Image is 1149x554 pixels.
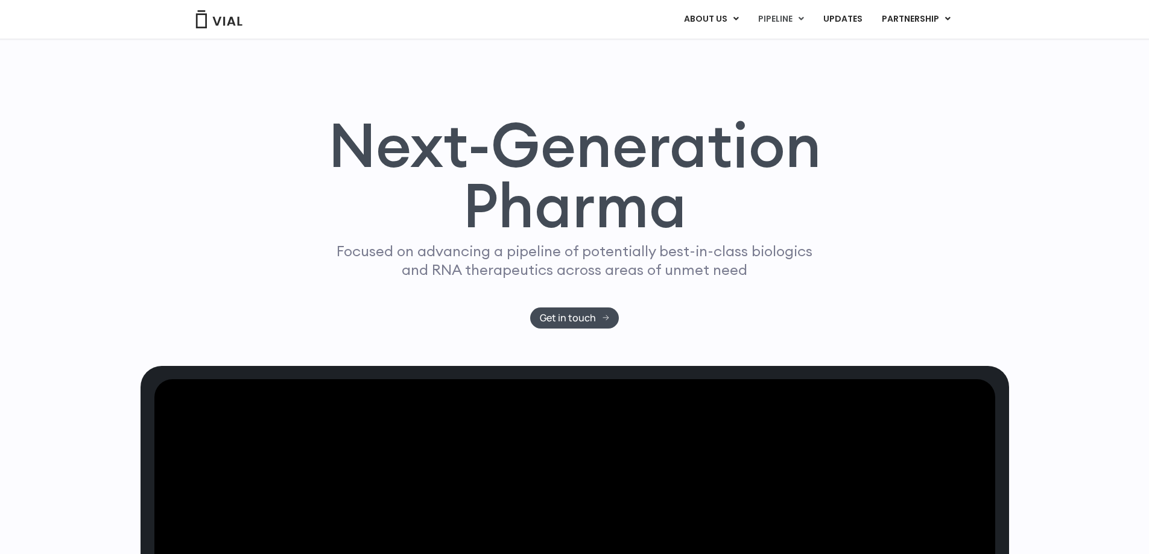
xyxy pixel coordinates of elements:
h1: Next-Generation Pharma [314,115,836,236]
img: Vial Logo [195,10,243,28]
span: Get in touch [540,313,596,323]
a: PARTNERSHIPMenu Toggle [872,9,960,30]
a: ABOUT USMenu Toggle [674,9,748,30]
a: PIPELINEMenu Toggle [749,9,813,30]
p: Focused on advancing a pipeline of potentially best-in-class biologics and RNA therapeutics acros... [332,242,818,279]
a: Get in touch [530,307,619,329]
a: UPDATES [814,9,872,30]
